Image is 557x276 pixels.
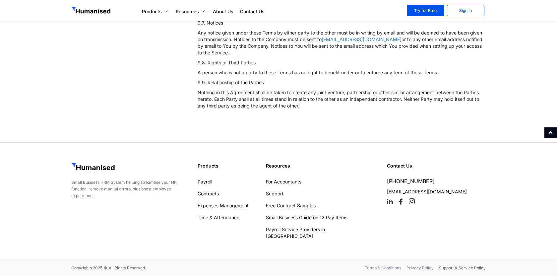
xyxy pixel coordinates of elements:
a: Payroll [198,178,259,185]
a: Sign In [447,5,484,16]
img: GetHumanised Logo [71,163,116,172]
a: Time & Attendance [198,214,259,221]
p: 9.7. Notices [198,20,484,26]
p: 9.8. Rights of Third Parties [198,59,484,66]
a: Support [266,190,369,197]
p: Any notice given under these Terms by either party to the other must be in writing by email and w... [198,30,484,56]
a: [EMAIL_ADDRESS][DOMAIN_NAME] [322,36,402,42]
p: A person who is not a party to these Terms has no right to benefit under or to enforce any term o... [198,69,484,76]
a: Expenses Management [198,202,259,209]
a: Privacy Policy [406,265,434,271]
div: Small Business HRM System helping streamline your HR function, remove manual errors, plus boost e... [71,179,191,199]
a: Try for Free [407,5,444,16]
img: GetHumanised Logo [71,7,112,15]
a: Payroll Service Providers in [GEOGRAPHIC_DATA] [266,226,369,240]
p: Nothing in this Agreement shall be taken to create any joint venture, partnership or other simila... [198,89,484,109]
h4: Products [198,163,259,169]
a: Resources [172,8,210,16]
a: Products [139,8,172,16]
a: Free Contract Samples [266,202,369,209]
p: Copyrights 2025 ©. All Rights Reserved. [71,265,275,271]
a: Support & Service Policy [439,265,486,271]
a: Contracts [198,190,259,197]
h4: Contact Us [387,163,486,169]
a: Contact Us [237,8,268,16]
a: [EMAIL_ADDRESS][DOMAIN_NAME] [387,189,467,194]
a: For Accountants [266,178,369,185]
p: 9.9. Relationship of the Parties [198,79,484,86]
a: About Us [210,8,237,16]
a: [PHONE_NUMBER] [387,178,435,184]
h4: Resources [266,163,381,169]
a: Terms & Conditions [365,265,401,271]
a: Small Business Guide on 12 Pay Items [266,214,369,221]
